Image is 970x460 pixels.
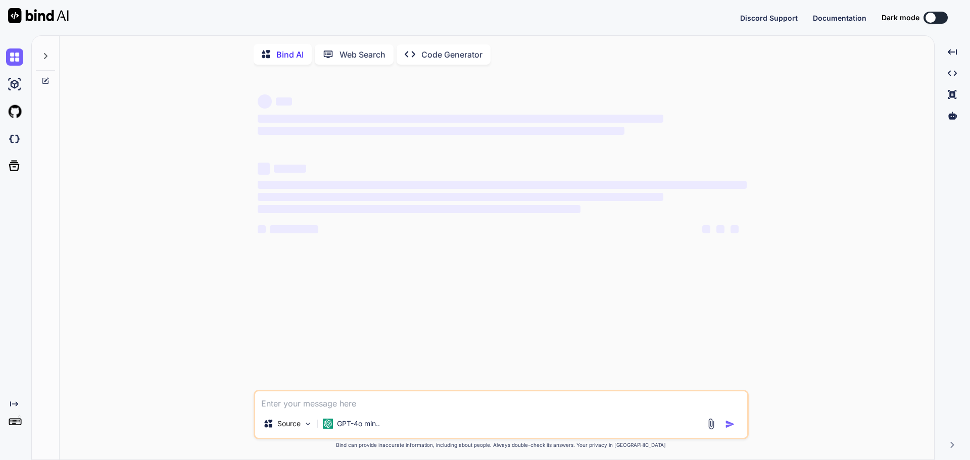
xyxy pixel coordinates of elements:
[258,193,663,201] span: ‌
[705,418,717,430] img: attachment
[274,165,306,173] span: ‌
[276,48,304,61] p: Bind AI
[337,419,380,429] p: GPT-4o min..
[258,127,624,135] span: ‌
[258,115,663,123] span: ‌
[8,8,69,23] img: Bind AI
[276,97,292,106] span: ‌
[740,13,798,23] button: Discord Support
[277,419,301,429] p: Source
[258,205,580,213] span: ‌
[323,419,333,429] img: GPT-4o mini
[421,48,482,61] p: Code Generator
[702,225,710,233] span: ‌
[258,94,272,109] span: ‌
[882,13,919,23] span: Dark mode
[339,48,385,61] p: Web Search
[716,225,724,233] span: ‌
[731,225,739,233] span: ‌
[6,48,23,66] img: chat
[304,420,312,428] img: Pick Models
[740,14,798,22] span: Discord Support
[258,181,747,189] span: ‌
[254,441,749,449] p: Bind can provide inaccurate information, including about people. Always double-check its answers....
[813,13,866,23] button: Documentation
[725,419,735,429] img: icon
[6,130,23,147] img: darkCloudIdeIcon
[258,225,266,233] span: ‌
[813,14,866,22] span: Documentation
[6,103,23,120] img: githubLight
[6,76,23,93] img: ai-studio
[270,225,318,233] span: ‌
[258,163,270,175] span: ‌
